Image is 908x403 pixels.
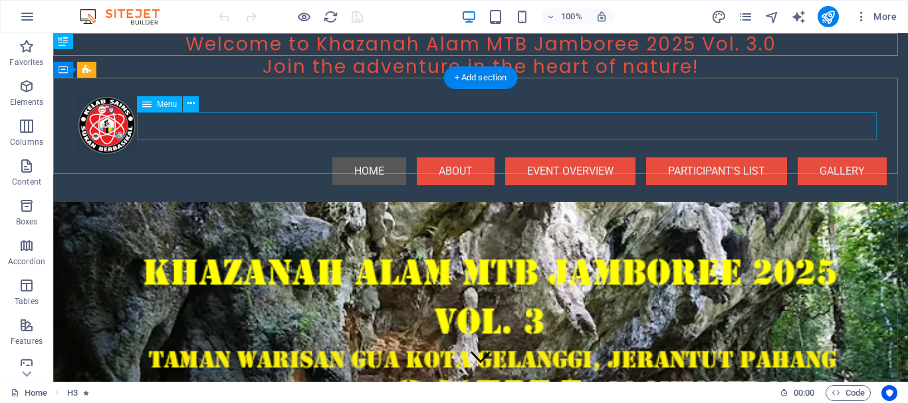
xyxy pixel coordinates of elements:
button: publish [818,6,839,27]
nav: breadcrumb [67,385,89,401]
button: Usercentrics [881,385,897,401]
h6: Session time [780,385,815,401]
i: Element contains an animation [83,389,89,396]
i: Design (Ctrl+Alt+Y) [711,9,727,25]
button: navigator [764,9,780,25]
button: design [711,9,727,25]
span: Code [832,385,865,401]
p: Features [11,336,43,347]
a: Click to cancel selection. Double-click to open Pages [11,385,47,401]
p: Elements [10,97,44,108]
i: On resize automatically adjust zoom level to fit chosen device. [596,11,608,23]
span: More [855,10,897,23]
button: pages [738,9,754,25]
p: Accordion [8,256,45,267]
p: Boxes [16,216,38,227]
i: Publish [820,9,836,25]
i: Reload page [323,9,338,25]
button: reload [322,9,338,25]
span: Click to select. Double-click to edit [67,385,78,401]
button: 100% [541,9,588,25]
img: Editor Logo [76,9,176,25]
button: More [850,6,902,27]
span: : [803,388,805,398]
p: Columns [10,137,43,147]
i: Navigator [764,9,780,25]
span: 00 00 [794,385,814,401]
p: Tables [15,296,39,307]
button: Code [826,385,871,401]
button: text_generator [791,9,807,25]
p: Favorites [9,57,43,68]
p: Content [12,177,41,187]
span: Menu [157,100,177,108]
button: Click here to leave preview mode and continue editing [296,9,312,25]
i: AI Writer [791,9,806,25]
h6: 100% [561,9,582,25]
i: Pages (Ctrl+Alt+S) [738,9,753,25]
div: + Add section [444,66,518,89]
